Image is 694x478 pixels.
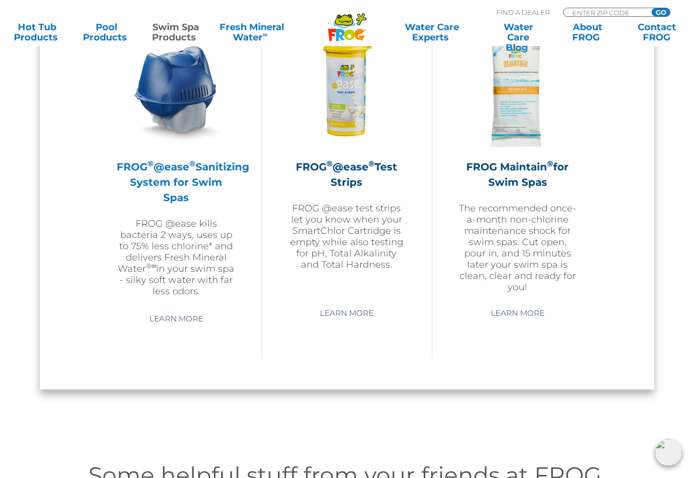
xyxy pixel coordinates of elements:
sup: ®∞ [146,262,157,270]
sup: ® [368,159,375,168]
img: ss-@ease-hero-300x300.png [117,30,235,149]
img: FROG-@ease-TS-Bottle-300x300.png [287,30,406,149]
a: Learn More [479,304,556,322]
a: ContactFROG [630,22,684,42]
img: openIcon [655,439,682,466]
h2: FROG @ease Sanitizing System for Swim Spas [117,159,235,205]
img: ss-maintain-hero-300x300.png [458,30,577,149]
a: Water CareBlog [491,22,545,42]
a: AboutFROG [560,22,614,42]
a: FROG®@ease®Sanitizing System for Swim SpasFROG @ease kills bacteria 2 ways, uses up to 75% less c... [117,30,235,297]
h2: FROG Maintain for Swim Spas [458,159,577,190]
a: PoolProducts [79,22,133,42]
a: Hot TubProducts [10,22,64,42]
sup: ® [147,159,154,168]
p: The recommended once-a-month non-chlorine maintenance shock for swim spas. Cut open, pour in, and... [458,203,577,293]
sup: ® [547,159,553,168]
sup: ® [189,159,196,168]
a: Learn More [138,310,215,328]
h2: FROG @ease Test Strips [287,159,406,190]
a: FROG Maintain®for Swim SpasThe recommended once-a-month non-chlorine maintenance shock for swim s... [458,30,577,296]
p: FROG @ease test strips let you know when your SmartChlor Cartridge is empty while also testing fo... [287,203,406,270]
p: FROG @ease kills bacteria 2 ways, uses up to 75% less chlorine* and delivers Fresh Mineral Water ... [117,218,235,297]
sup: ® [327,159,333,168]
p: Find A Dealer [496,8,550,17]
a: FROG®@ease®Test StripsFROG @ease test strips let you know when your SmartChlor Cartridge is empty... [287,30,406,296]
sup: ∞ [263,30,268,38]
input: Zip Code Form [571,8,640,17]
a: Water CareExperts [388,22,476,42]
a: Fresh MineralWater∞ [218,22,286,42]
input: GO [652,8,670,16]
a: Swim SpaProducts [149,22,203,42]
a: Learn More [308,304,385,322]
